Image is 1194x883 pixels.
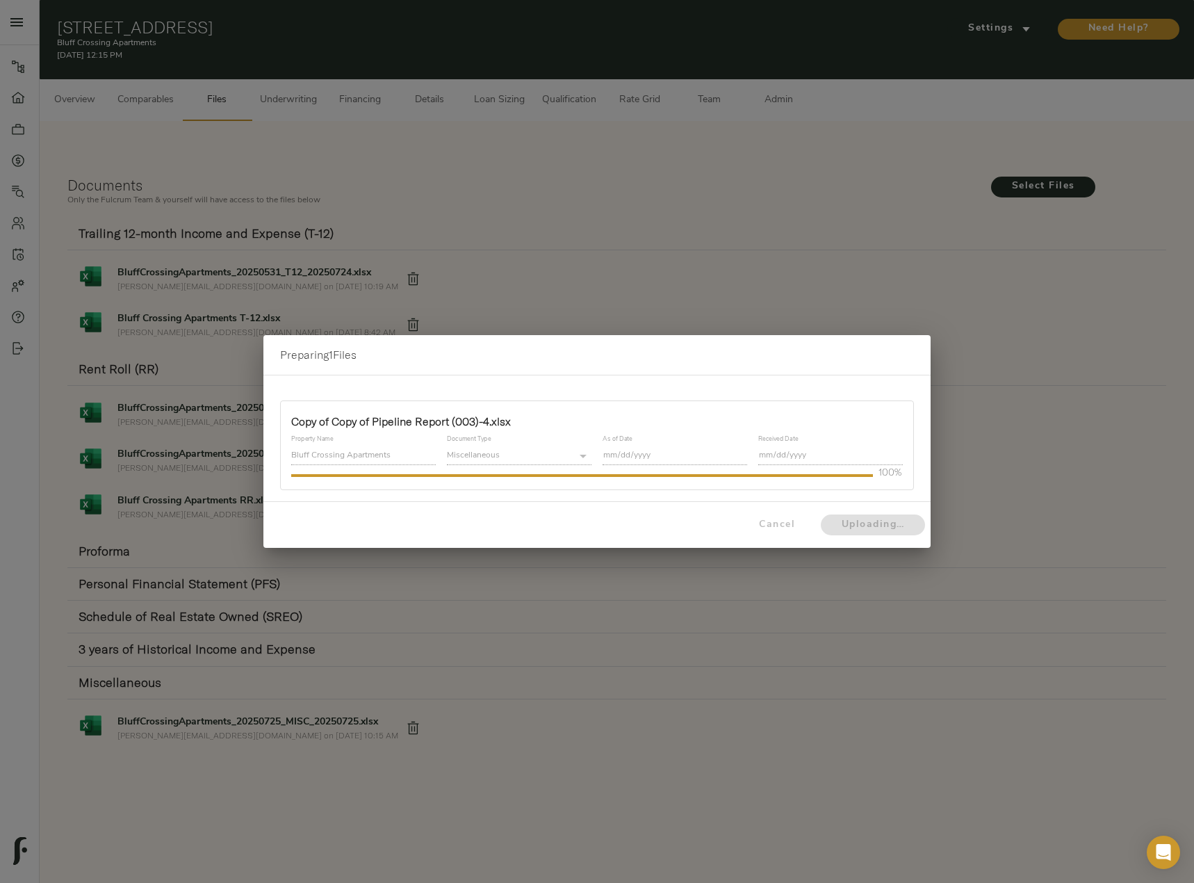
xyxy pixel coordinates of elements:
div: Miscellaneous [447,446,591,465]
label: Received Date [758,436,798,442]
h2: Preparing 1 Files [280,346,914,364]
strong: Copy of Copy of Pipeline Report (003)-4.xlsx [291,414,511,428]
p: 100% [878,465,903,479]
label: As of Date [603,436,632,442]
label: Document Type [447,436,491,442]
div: Open Intercom Messenger [1147,836,1180,869]
label: Property Name [291,436,333,442]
